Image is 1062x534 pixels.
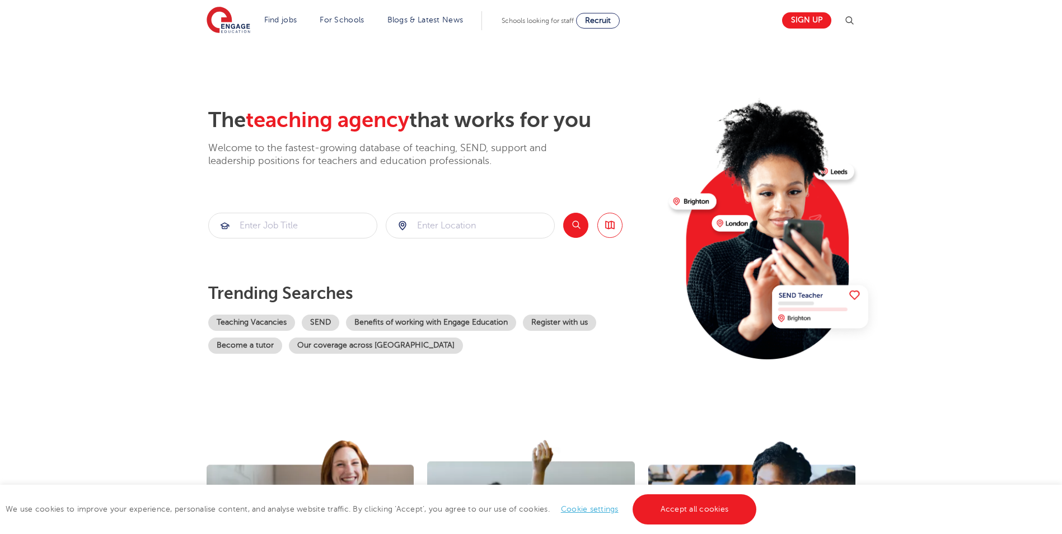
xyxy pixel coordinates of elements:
[320,16,364,24] a: For Schools
[302,315,339,331] a: SEND
[561,505,619,513] a: Cookie settings
[6,505,759,513] span: We use cookies to improve your experience, personalise content, and analyse website traffic. By c...
[782,12,831,29] a: Sign up
[576,13,620,29] a: Recruit
[208,338,282,354] a: Become a tutor
[387,16,464,24] a: Blogs & Latest News
[207,7,250,35] img: Engage Education
[209,213,377,238] input: Submit
[502,17,574,25] span: Schools looking for staff
[633,494,757,524] a: Accept all cookies
[346,315,516,331] a: Benefits of working with Engage Education
[563,213,588,238] button: Search
[208,315,295,331] a: Teaching Vacancies
[208,283,660,303] p: Trending searches
[523,315,596,331] a: Register with us
[246,108,409,132] span: teaching agency
[208,142,578,168] p: Welcome to the fastest-growing database of teaching, SEND, support and leadership positions for t...
[264,16,297,24] a: Find jobs
[208,213,377,238] div: Submit
[386,213,555,238] div: Submit
[289,338,463,354] a: Our coverage across [GEOGRAPHIC_DATA]
[386,213,554,238] input: Submit
[585,16,611,25] span: Recruit
[208,107,660,133] h2: The that works for you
